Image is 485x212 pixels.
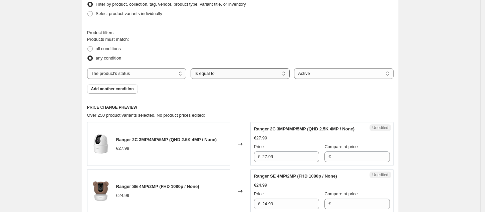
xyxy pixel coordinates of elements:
span: €27.99 [254,135,267,140]
span: Ranger SE 4MP/2MP (FHD 1080p / None) [116,184,199,189]
span: Ranger 2C 3MP/4MP/5MP (QHD 2.5K 4MP / None) [116,137,217,142]
span: Ranger 2C 3MP/4MP/5MP (QHD 2.5K 4MP / None) [254,126,354,131]
img: gift-ranger-se-2mp-759733_80x.jpg [91,181,111,201]
span: any condition [96,56,122,61]
span: Compare at price [324,144,358,149]
span: Select product variants individually [96,11,162,16]
span: €27.99 [116,146,130,151]
span: Compare at price [324,191,358,196]
span: € [258,154,260,159]
img: ranger-2c-3mp4mp5mp-217849_80x.jpg [91,134,111,154]
div: Product filters [87,29,394,36]
span: Price [254,144,264,149]
span: Unedited [372,172,388,178]
span: all conditions [96,46,121,51]
span: Price [254,191,264,196]
span: Filter by product, collection, tag, vendor, product type, variant title, or inventory [96,2,246,7]
span: Products must match: [87,37,129,42]
span: €24.99 [254,183,267,188]
span: Add another condition [91,86,134,92]
span: Over 250 product variants selected. No product prices edited: [87,113,205,118]
span: €24.99 [116,193,130,198]
span: € [258,201,260,206]
span: € [328,201,331,206]
button: Add another condition [87,84,138,94]
span: Ranger SE 4MP/2MP (FHD 1080p / None) [254,174,337,179]
h6: PRICE CHANGE PREVIEW [87,105,394,110]
span: € [328,154,331,159]
span: Unedited [372,125,388,130]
